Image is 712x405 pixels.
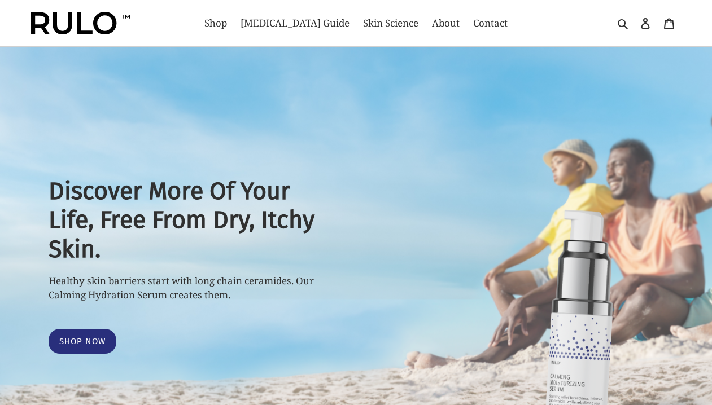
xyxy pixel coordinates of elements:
iframe: Gorgias live chat messenger [656,352,701,394]
a: Skin Science [357,14,424,32]
a: Contact [468,14,513,32]
a: Shop [199,14,233,32]
span: Shop [204,16,227,30]
span: Contact [473,16,508,30]
p: Healthy skin barriers start with long chain ceramides. Our Calming Hydration Serum creates them. [49,274,337,302]
a: About [426,14,465,32]
h2: Discover More Of Your Life, Free From Dry, Itchy Skin. [49,177,337,264]
span: Skin Science [363,16,418,30]
span: [MEDICAL_DATA] Guide [241,16,350,30]
span: About [432,16,460,30]
a: [MEDICAL_DATA] Guide [235,14,355,32]
a: Shop Now [49,329,117,354]
img: Rulo™ Skin [31,12,130,34]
